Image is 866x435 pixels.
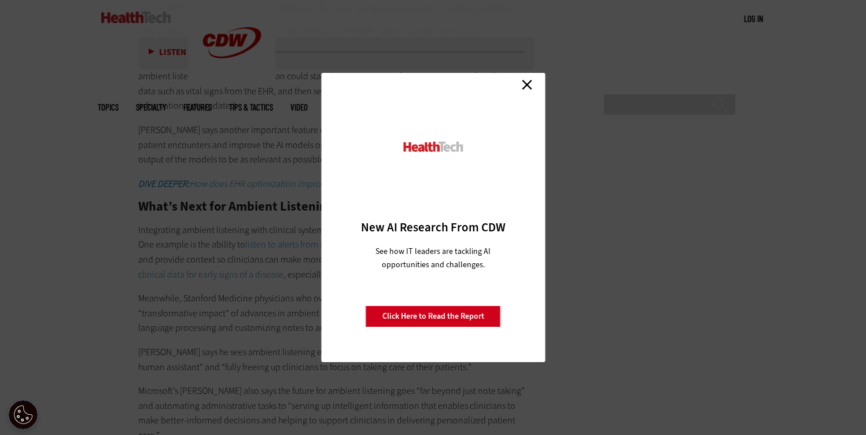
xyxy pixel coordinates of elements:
a: Close [518,76,536,93]
img: HealthTech_0.png [401,141,465,153]
div: Cookie Settings [9,400,38,429]
p: See how IT leaders are tackling AI opportunities and challenges. [362,245,504,271]
a: Click Here to Read the Report [366,305,501,327]
h3: New AI Research From CDW [341,219,525,235]
button: Open Preferences [9,400,38,429]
